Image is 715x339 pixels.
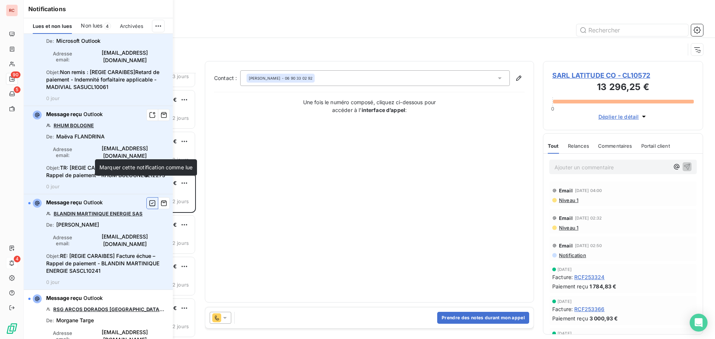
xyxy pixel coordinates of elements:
[53,306,165,312] a: RSG ARCOS DORADOS [GEOGRAPHIC_DATA] SAS
[46,134,54,140] span: De :
[249,76,312,81] div: - 06 90 33 02 92
[552,305,573,313] span: Facture :
[14,256,20,262] span: 4
[46,279,60,285] span: 0 jour
[46,234,79,246] span: Adresse email :
[56,37,101,45] span: Microsoft Outlook
[557,331,572,336] span: [DATE]
[99,164,193,170] span: Marquer cette notification comme lue
[552,70,694,80] span: SARL LATITUDE CO - CL10572
[6,323,18,335] img: Logo LeanPay
[568,143,589,149] span: Relances
[46,165,60,171] span: Objet :
[559,215,573,221] span: Email
[437,312,529,324] button: Prendre des notes durant mon appel
[46,146,79,158] span: Adresse email :
[46,253,159,274] span: RE: [REGIE CARAIBES] Facture échue – Rappel de paiement - BLANDIN MARTINIQUE ENERGIE SASCL10241
[24,194,173,290] button: Message reçu OutlookBLANDIN MARTINIQUE ENERGIE SASDe:[PERSON_NAME]Adresse email:[EMAIL_ADDRESS][D...
[590,282,617,290] span: 1 784,83 €
[82,233,168,248] span: [EMAIL_ADDRESS][DOMAIN_NAME]
[28,4,168,13] h6: Notifications
[559,243,573,249] span: Email
[46,95,60,101] span: 0 jour
[596,112,650,121] button: Déplier le détail
[641,143,670,149] span: Portail client
[574,273,604,281] span: RCF253324
[551,106,554,112] span: 0
[6,4,18,16] div: RC
[552,282,588,290] span: Paiement reçu
[46,51,79,63] span: Adresse email :
[295,98,444,114] p: Une fois le numéro composé, cliquez ci-dessous pour accéder à l’ :
[559,188,573,194] span: Email
[82,49,168,64] span: [EMAIL_ADDRESS][DOMAIN_NAME]
[56,317,94,324] span: Morgane Targe
[24,10,173,106] button: De:Microsoft OutlookAdresse email:[EMAIL_ADDRESS][DOMAIN_NAME]Objet:Non remis : [REGIE CARAIBES]R...
[552,80,694,95] h3: 13 296,25 €
[362,107,406,113] strong: interface d’appel
[46,111,82,117] span: Message reçu
[598,143,632,149] span: Commentaires
[690,314,708,332] div: Open Intercom Messenger
[557,299,572,304] span: [DATE]
[33,23,72,29] span: Lues et non lues
[14,86,20,93] span: 5
[46,253,60,259] span: Objet :
[575,216,602,220] span: [DATE] 02:32
[56,133,105,140] span: Maëva FLANDRINA
[590,314,618,322] span: 3 000,93 €
[214,74,240,82] label: Contact :
[54,211,143,217] a: BLANDIN MARTINIQUE ENERGIE SAS
[46,295,82,301] span: Message reçu
[598,113,639,121] span: Déplier le détail
[46,222,54,228] span: De :
[575,188,602,193] span: [DATE] 04:00
[120,23,143,29] span: Archivées
[82,145,168,160] span: [EMAIL_ADDRESS][DOMAIN_NAME]
[24,106,173,194] button: Message reçu OutlookRHUM BOLOGNEDe:Maëva FLANDRINAAdresse email:[EMAIL_ADDRESS][DOMAIN_NAME]Objet...
[557,267,572,272] span: [DATE]
[83,111,103,117] span: Outlook
[56,221,99,228] span: [PERSON_NAME]
[552,273,573,281] span: Facture :
[46,69,159,90] span: Non remis : [REGIE CARAIBES]Retard de paiement - Indemnité forfaitaire applicable - MADIVIAL SASU...
[558,197,578,203] span: Niveau 1
[558,252,586,258] span: Notification
[46,317,54,323] span: De :
[46,183,60,189] span: 0 jour
[576,24,688,36] input: Rechercher
[574,305,604,313] span: RCF253366
[249,76,280,81] span: [PERSON_NAME]
[83,295,103,301] span: Outlook
[46,38,54,44] span: De :
[11,71,20,78] span: 90
[54,122,94,128] a: RHUM BOLOGNE
[552,314,588,322] span: Paiement reçu
[81,22,102,29] span: Non lues
[575,243,602,248] span: [DATE] 02:50
[104,23,111,29] span: 4
[548,143,559,149] span: Tout
[46,199,82,205] span: Message reçu
[83,199,103,205] span: Outlook
[558,225,578,231] span: Niveau 1
[46,69,60,75] span: Objet :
